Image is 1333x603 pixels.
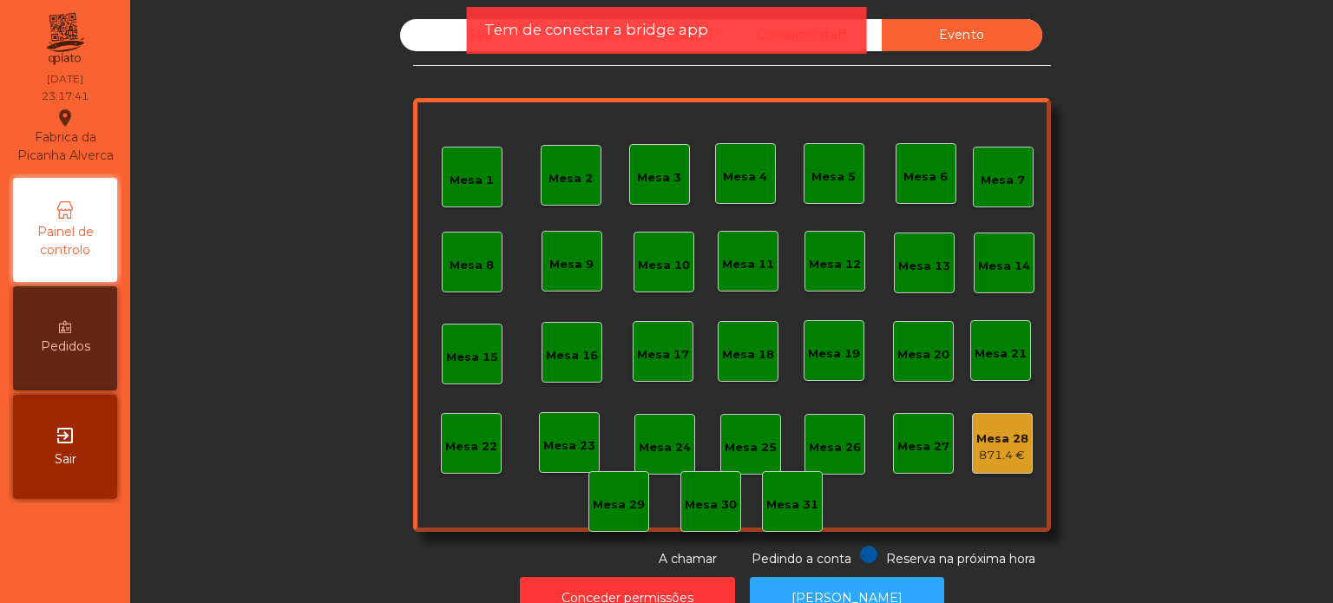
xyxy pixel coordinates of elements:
div: Mesa 9 [549,256,594,273]
div: 23:17:41 [42,88,89,104]
div: Mesa 5 [811,168,856,186]
span: A chamar [659,551,717,567]
div: Mesa 13 [898,258,950,275]
div: Mesa 14 [978,258,1030,275]
div: Mesa 29 [593,496,645,514]
div: Mesa 3 [637,169,681,187]
div: Mesa 19 [808,345,860,363]
i: location_on [55,108,76,128]
div: Evento [882,19,1042,51]
div: Mesa 30 [685,496,737,514]
div: Mesa 2 [548,170,593,187]
div: Mesa 21 [975,345,1027,363]
div: Mesa 18 [722,346,774,364]
div: Mesa 27 [897,438,949,456]
div: Mesa 15 [446,349,498,366]
div: Mesa 1 [450,172,494,189]
div: Mesa 26 [809,439,861,456]
div: Mesa 7 [981,172,1025,189]
div: Mesa 10 [638,257,690,274]
div: Mesa 28 [976,430,1028,448]
span: Pedindo a conta [752,551,851,567]
div: Sala [400,19,561,51]
div: Mesa 17 [637,346,689,364]
i: exit_to_app [55,425,76,446]
div: Mesa 6 [903,168,948,186]
span: Reserva na próxima hora [886,551,1035,567]
div: Mesa 11 [722,256,774,273]
span: Painel de controlo [17,223,113,259]
div: Mesa 22 [445,438,497,456]
div: Fabrica da Picanha Alverca [14,108,116,165]
img: qpiato [43,9,86,69]
div: Mesa 4 [723,168,767,186]
div: Mesa 16 [546,347,598,364]
div: Mesa 25 [725,439,777,456]
span: Tem de conectar a bridge app [484,19,708,41]
div: Mesa 8 [450,257,494,274]
div: Mesa 23 [543,437,595,455]
div: Mesa 20 [897,346,949,364]
div: Mesa 12 [809,256,861,273]
span: Sair [55,450,76,469]
div: 871.4 € [976,447,1028,464]
div: Mesa 24 [639,439,691,456]
span: Pedidos [41,338,90,356]
div: [DATE] [47,71,83,87]
div: Mesa 31 [766,496,818,514]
